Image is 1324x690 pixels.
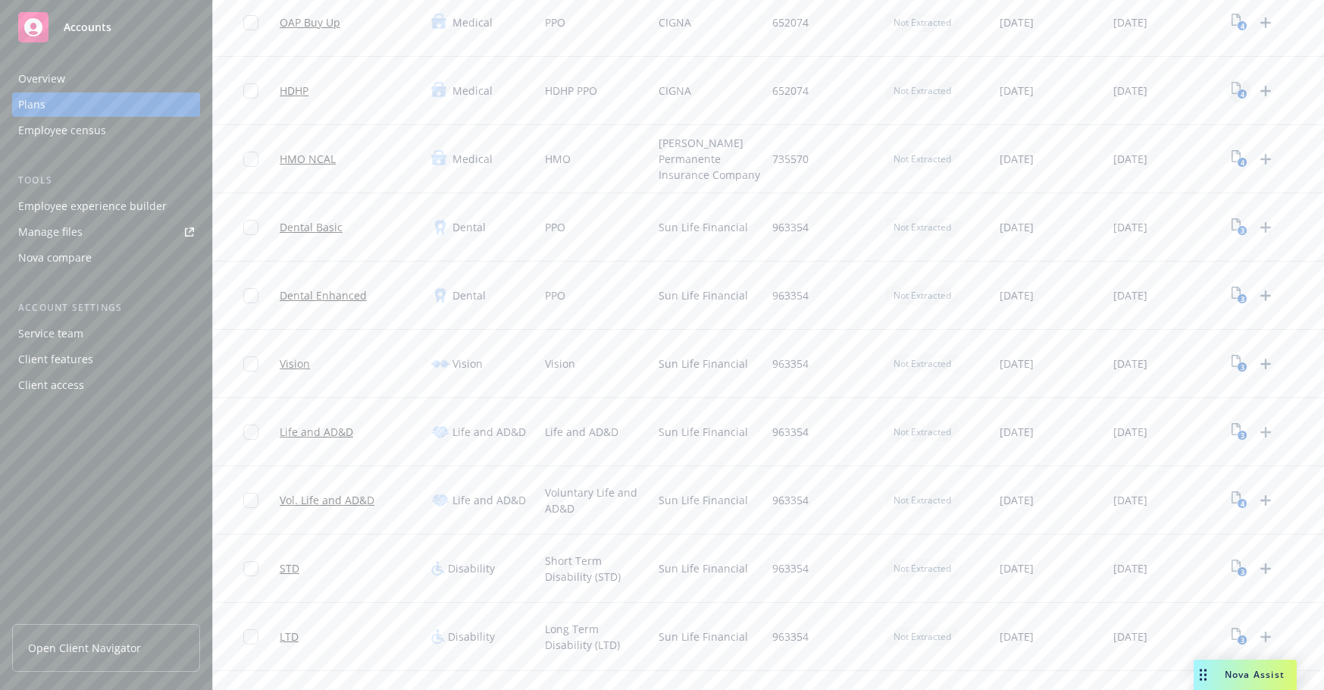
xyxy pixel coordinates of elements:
a: Dental Basic [280,219,343,235]
a: View Plan Documents [1227,11,1251,35]
text: 3 [1240,362,1244,372]
span: [DATE] [1113,287,1147,303]
a: HMO NCAL [280,151,336,167]
span: Sun Life Financial [659,287,748,303]
span: Disability [448,560,495,576]
div: Overview [18,67,65,91]
input: Toggle Row Selected [243,15,258,30]
span: [DATE] [1113,424,1147,440]
span: 963354 [772,219,809,235]
input: Toggle Row Selected [243,83,258,99]
span: 963354 [772,356,809,372]
a: Plans [12,93,200,117]
a: Upload Plan Documents [1254,420,1278,444]
a: Client access [12,373,200,397]
span: [DATE] [1000,14,1034,30]
text: 3 [1240,431,1244,441]
a: Upload Plan Documents [1254,284,1278,308]
span: [DATE] [1000,83,1034,99]
span: HMO [545,151,571,167]
span: 963354 [772,492,809,508]
a: Upload Plan Documents [1254,625,1278,649]
a: Upload Plan Documents [1254,215,1278,240]
text: 3 [1240,635,1244,645]
span: [DATE] [1113,219,1147,235]
span: [DATE] [1113,629,1147,645]
span: Dental [452,287,486,303]
text: 4 [1240,21,1244,31]
div: Plans [18,93,45,117]
input: Toggle Row Selected [243,493,258,508]
span: Life and AD&D [545,424,618,440]
span: Sun Life Financial [659,560,748,576]
text: 4 [1240,499,1244,509]
span: HDHP PPO [545,83,597,99]
span: PPO [545,287,565,303]
span: [DATE] [1000,287,1034,303]
a: Client features [12,347,200,372]
span: 735570 [772,151,809,167]
span: [DATE] [1000,151,1034,167]
span: PPO [545,14,565,30]
span: 963354 [772,287,809,303]
a: Upload Plan Documents [1254,147,1278,171]
span: Medical [452,83,493,99]
a: Upload Plan Documents [1254,11,1278,35]
span: PPO [545,219,565,235]
span: [DATE] [1113,492,1147,508]
div: Employee census [18,118,106,143]
div: Not Extracted [886,13,959,32]
a: View Plan Documents [1227,147,1251,171]
span: [DATE] [1113,151,1147,167]
span: Sun Life Financial [659,492,748,508]
input: Toggle Row Selected [243,425,258,440]
span: CIGNA [659,14,691,30]
span: Medical [452,151,493,167]
input: Toggle Row Selected [243,220,258,235]
span: 963354 [772,560,809,576]
a: HDHP [280,83,308,99]
a: LTD [280,629,299,645]
div: Not Extracted [886,218,959,237]
text: 3 [1240,294,1244,304]
div: Not Extracted [886,149,959,168]
div: Client features [18,347,93,372]
div: Not Extracted [886,491,959,510]
span: [DATE] [1000,424,1034,440]
div: Drag to move [1194,660,1213,690]
a: View Plan Documents [1227,215,1251,240]
span: CIGNA [659,83,691,99]
a: View Plan Documents [1227,79,1251,103]
input: Toggle Row Selected [243,629,258,645]
span: Voluntary Life and AD&D [545,485,646,516]
button: Nova Assist [1194,660,1297,690]
span: Disability [448,629,495,645]
span: [DATE] [1000,356,1034,372]
a: Service team [12,321,200,346]
a: View Plan Documents [1227,625,1251,649]
input: Toggle Row Selected [243,288,258,303]
span: [DATE] [1000,560,1034,576]
span: Open Client Navigator [28,640,141,656]
span: [DATE] [1113,83,1147,99]
a: Overview [12,67,200,91]
span: [DATE] [1000,629,1034,645]
a: View Plan Documents [1227,352,1251,376]
div: Not Extracted [886,354,959,373]
div: Nova compare [18,246,92,270]
span: [DATE] [1000,219,1034,235]
a: Employee census [12,118,200,143]
a: View Plan Documents [1227,420,1251,444]
a: Dental Enhanced [280,287,367,303]
div: Not Extracted [886,422,959,441]
a: Employee experience builder [12,194,200,218]
a: Upload Plan Documents [1254,557,1278,581]
span: Accounts [64,21,111,33]
span: 652074 [772,14,809,30]
a: Life and AD&D [280,424,353,440]
a: Vol. Life and AD&D [280,492,374,508]
div: Account settings [12,300,200,315]
a: Upload Plan Documents [1254,352,1278,376]
span: [DATE] [1113,560,1147,576]
text: 3 [1240,226,1244,236]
